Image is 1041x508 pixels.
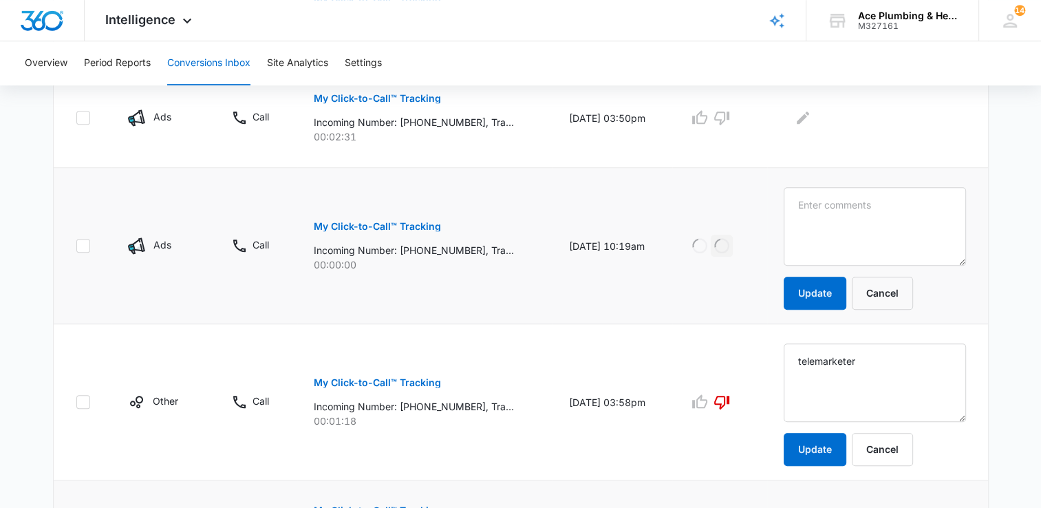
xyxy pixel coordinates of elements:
p: Ads [153,109,171,124]
p: 00:02:31 [314,129,536,144]
p: 00:01:18 [314,414,536,428]
span: Intelligence [105,12,175,27]
p: Call [253,109,269,124]
div: notifications count [1014,5,1025,16]
button: My Click-to-Call™ Tracking [314,82,441,115]
p: Call [253,237,269,252]
td: [DATE] 03:50pm [552,68,672,168]
p: Incoming Number: [PHONE_NUMBER], Tracking Number: [PHONE_NUMBER], Ring To: [PHONE_NUMBER], Caller... [314,115,514,129]
button: Update [784,277,846,310]
p: Call [253,394,269,408]
button: Conversions Inbox [167,41,250,85]
button: Update [784,433,846,466]
p: My Click-to-Call™ Tracking [314,378,441,388]
p: My Click-to-Call™ Tracking [314,94,441,103]
button: Overview [25,41,67,85]
button: Edit Comments [792,107,814,129]
button: Settings [345,41,382,85]
p: Ads [153,237,171,252]
button: Cancel [852,433,913,466]
div: account name [858,10,958,21]
button: Cancel [852,277,913,310]
p: Other [153,394,178,408]
span: 14 [1014,5,1025,16]
div: account id [858,21,958,31]
button: Period Reports [84,41,151,85]
p: 00:00:00 [314,257,536,272]
td: [DATE] 10:19am [552,168,672,324]
button: My Click-to-Call™ Tracking [314,366,441,399]
p: Incoming Number: [PHONE_NUMBER], Tracking Number: [PHONE_NUMBER], Ring To: [PHONE_NUMBER], Caller... [314,243,514,257]
button: Site Analytics [267,41,328,85]
td: [DATE] 03:58pm [552,324,672,480]
p: My Click-to-Call™ Tracking [314,222,441,231]
textarea: telemarketer [784,343,966,422]
button: My Click-to-Call™ Tracking [314,210,441,243]
p: Incoming Number: [PHONE_NUMBER], Tracking Number: [PHONE_NUMBER], Ring To: [PHONE_NUMBER], Caller... [314,399,514,414]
